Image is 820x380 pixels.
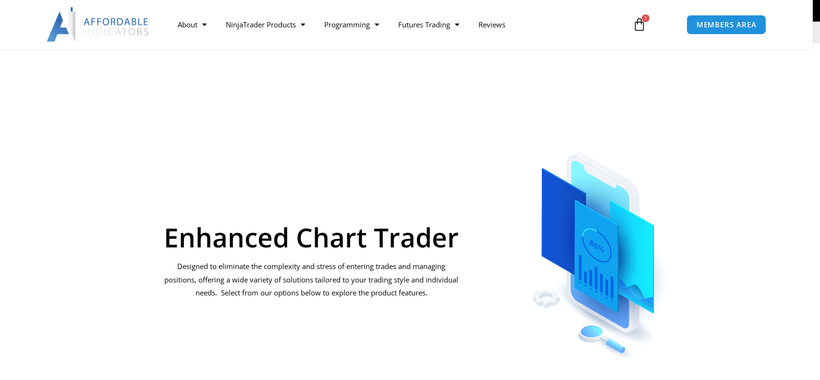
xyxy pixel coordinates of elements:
span: 1 [642,14,649,22]
span: MEMBERS AREA [697,21,757,28]
a: Futures Trading [389,13,469,36]
a: Reviews [469,13,515,36]
a: NinjaTrader Products [216,13,315,36]
h1: Enhanced Chart Trader [163,224,460,250]
img: LogoAI | Affordable Indicators – NinjaTrader [47,7,150,42]
a: 1 [618,11,661,38]
a: Programming [315,13,389,36]
a: About [168,13,216,36]
img: ChartTrader | Affordable Indicators – NinjaTrader [501,129,698,363]
p: Designed to eliminate the complexity and stress of entering trades and managing positions, offeri... [163,260,460,300]
a: MEMBERS AREA [686,15,767,35]
nav: Menu [168,13,622,36]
